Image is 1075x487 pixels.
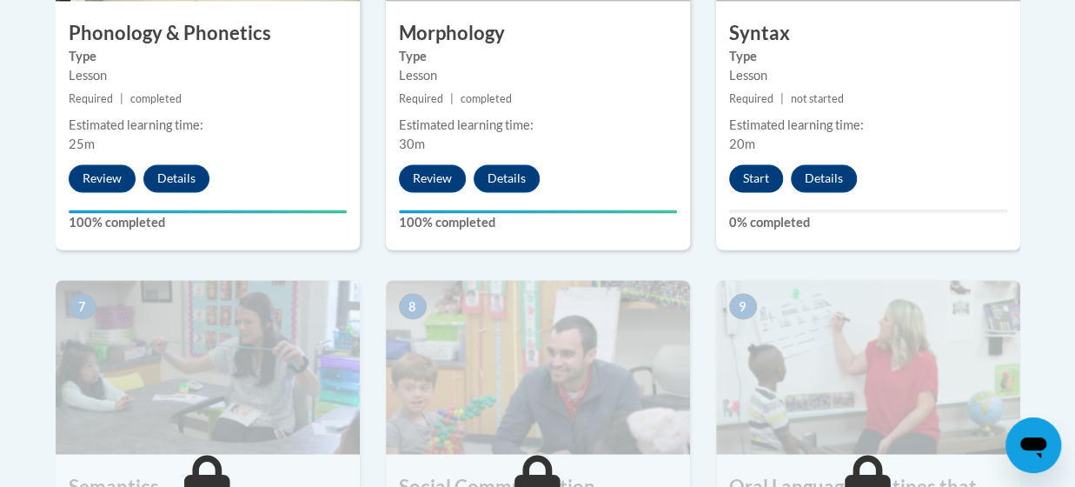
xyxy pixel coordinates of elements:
button: Details [791,164,857,192]
span: 8 [399,293,427,319]
label: Type [69,47,347,66]
button: Start [729,164,783,192]
div: Lesson [729,66,1007,85]
h3: Syntax [716,20,1020,47]
div: Lesson [69,66,347,85]
img: Course Image [56,280,360,454]
span: Required [399,92,443,105]
button: Review [69,164,136,192]
span: | [780,92,784,105]
label: Type [729,47,1007,66]
span: | [120,92,123,105]
span: Required [729,92,773,105]
h3: Phonology & Phonetics [56,20,360,47]
span: completed [461,92,512,105]
div: Estimated learning time: [729,116,1007,135]
span: 20m [729,137,755,151]
div: Estimated learning time: [399,116,677,135]
div: Lesson [399,66,677,85]
label: Type [399,47,677,66]
label: 100% completed [399,213,677,232]
span: completed [130,92,182,105]
span: 7 [69,293,96,319]
h3: Morphology [386,20,690,47]
div: Your progress [399,210,677,213]
img: Course Image [716,280,1020,454]
iframe: Button to launch messaging window [1005,417,1061,473]
button: Details [474,164,540,192]
span: 9 [729,293,757,319]
span: not started [791,92,844,105]
div: Your progress [69,210,347,213]
span: 25m [69,137,95,151]
button: Details [143,164,209,192]
div: Estimated learning time: [69,116,347,135]
span: Required [69,92,113,105]
span: 30m [399,137,425,151]
label: 100% completed [69,213,347,232]
span: | [450,92,454,105]
img: Course Image [386,280,690,454]
button: Review [399,164,466,192]
label: 0% completed [729,213,1007,232]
